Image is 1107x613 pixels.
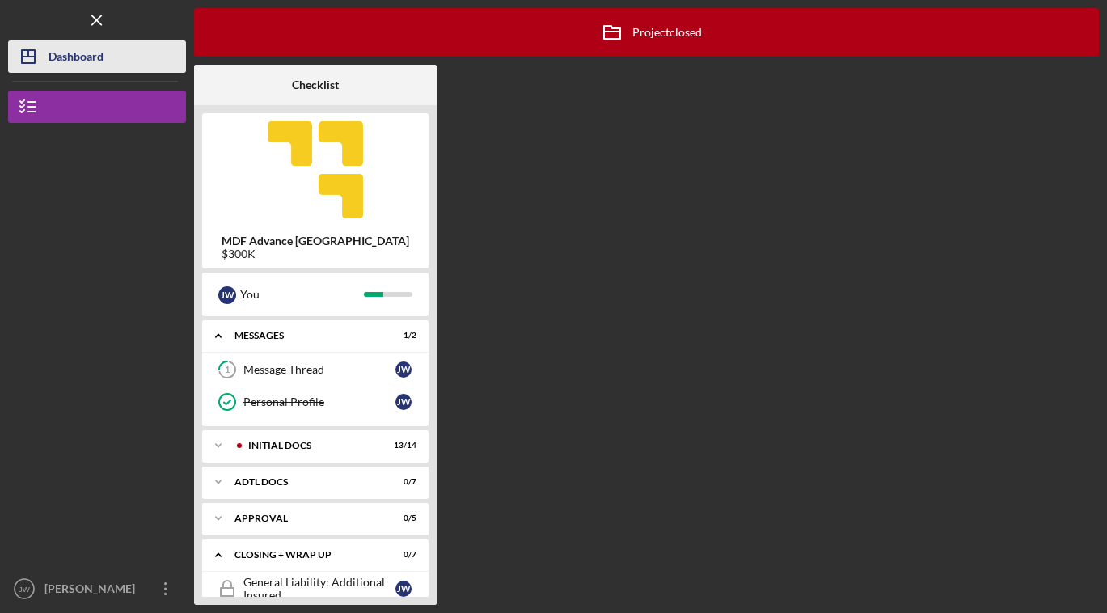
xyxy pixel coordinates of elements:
div: 1 / 2 [387,331,416,340]
b: Checklist [292,78,339,91]
div: 0 / 5 [387,514,416,523]
div: Messages [234,331,376,340]
button: JW[PERSON_NAME] [8,573,186,605]
button: Dashboard [8,40,186,73]
div: Personal Profile [243,395,395,408]
text: JW [19,585,31,594]
div: You [240,281,364,308]
div: Adtl Docs [234,477,376,487]
a: Personal ProfileJW [210,386,420,418]
div: J W [395,394,412,410]
div: 0 / 7 [387,477,416,487]
tspan: 1 [225,365,230,375]
div: Approval [234,514,376,523]
div: J W [218,286,236,304]
img: Product logo [202,121,429,218]
a: 1Message ThreadJW [210,353,420,386]
div: $300K [222,247,409,260]
div: General Liability: Additional Insured [243,576,395,602]
div: Message Thread [243,363,395,376]
div: J W [395,361,412,378]
b: MDF Advance [GEOGRAPHIC_DATA] [222,235,409,247]
div: J W [395,581,412,597]
a: General Liability: Additional InsuredJW [210,573,420,605]
div: [PERSON_NAME] [40,573,146,609]
div: 0 / 7 [387,550,416,560]
div: Initial Docs [248,441,376,450]
div: Project closed [592,12,702,53]
div: Dashboard [49,40,104,77]
div: Closing + Wrap Up [234,550,376,560]
div: 13 / 14 [387,441,416,450]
